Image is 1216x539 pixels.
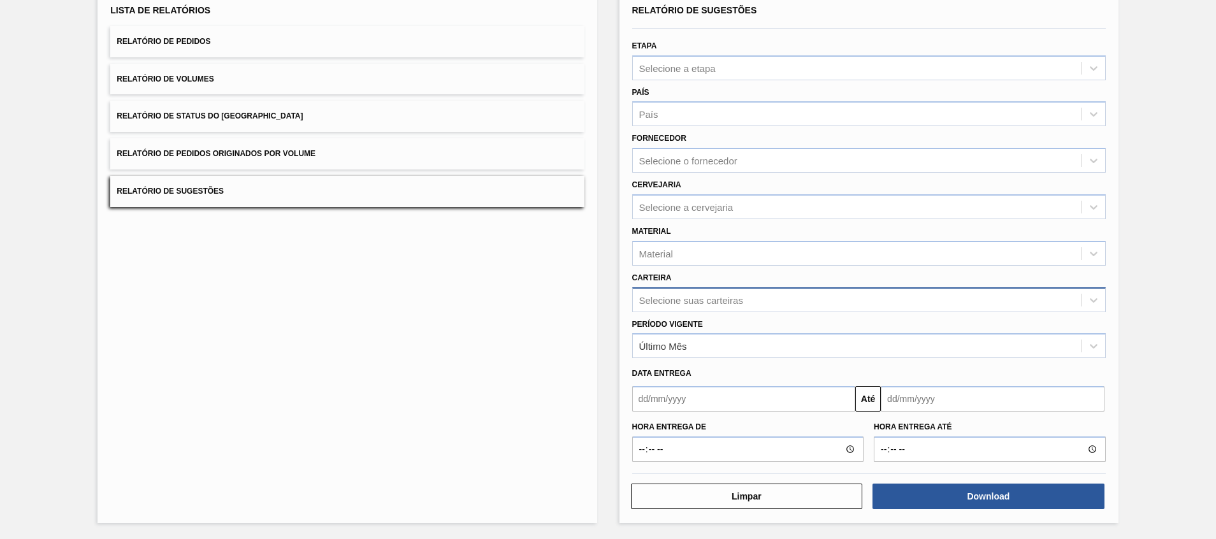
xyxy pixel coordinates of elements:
[110,138,584,169] button: Relatório de Pedidos Originados por Volume
[631,484,863,509] button: Limpar
[632,88,649,97] label: País
[881,386,1104,412] input: dd/mm/yyyy
[872,484,1104,509] button: Download
[632,418,864,436] label: Hora entrega de
[855,386,881,412] button: Até
[632,273,672,282] label: Carteira
[639,248,673,259] div: Material
[117,149,315,158] span: Relatório de Pedidos Originados por Volume
[110,64,584,95] button: Relatório de Volumes
[110,5,210,15] span: Lista de Relatórios
[110,26,584,57] button: Relatório de Pedidos
[632,369,691,378] span: Data entrega
[117,37,210,46] span: Relatório de Pedidos
[117,111,303,120] span: Relatório de Status do [GEOGRAPHIC_DATA]
[632,386,856,412] input: dd/mm/yyyy
[117,187,224,196] span: Relatório de Sugestões
[632,5,757,15] span: Relatório de Sugestões
[639,294,743,305] div: Selecione suas carteiras
[639,109,658,120] div: País
[632,134,686,143] label: Fornecedor
[632,41,657,50] label: Etapa
[639,62,716,73] div: Selecione a etapa
[632,180,681,189] label: Cervejaria
[117,75,214,83] span: Relatório de Volumes
[110,176,584,207] button: Relatório de Sugestões
[639,201,734,212] div: Selecione a cervejaria
[639,341,687,352] div: Último Mês
[874,418,1106,436] label: Hora entrega até
[639,155,737,166] div: Selecione o fornecedor
[110,101,584,132] button: Relatório de Status do [GEOGRAPHIC_DATA]
[632,320,703,329] label: Período Vigente
[632,227,671,236] label: Material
